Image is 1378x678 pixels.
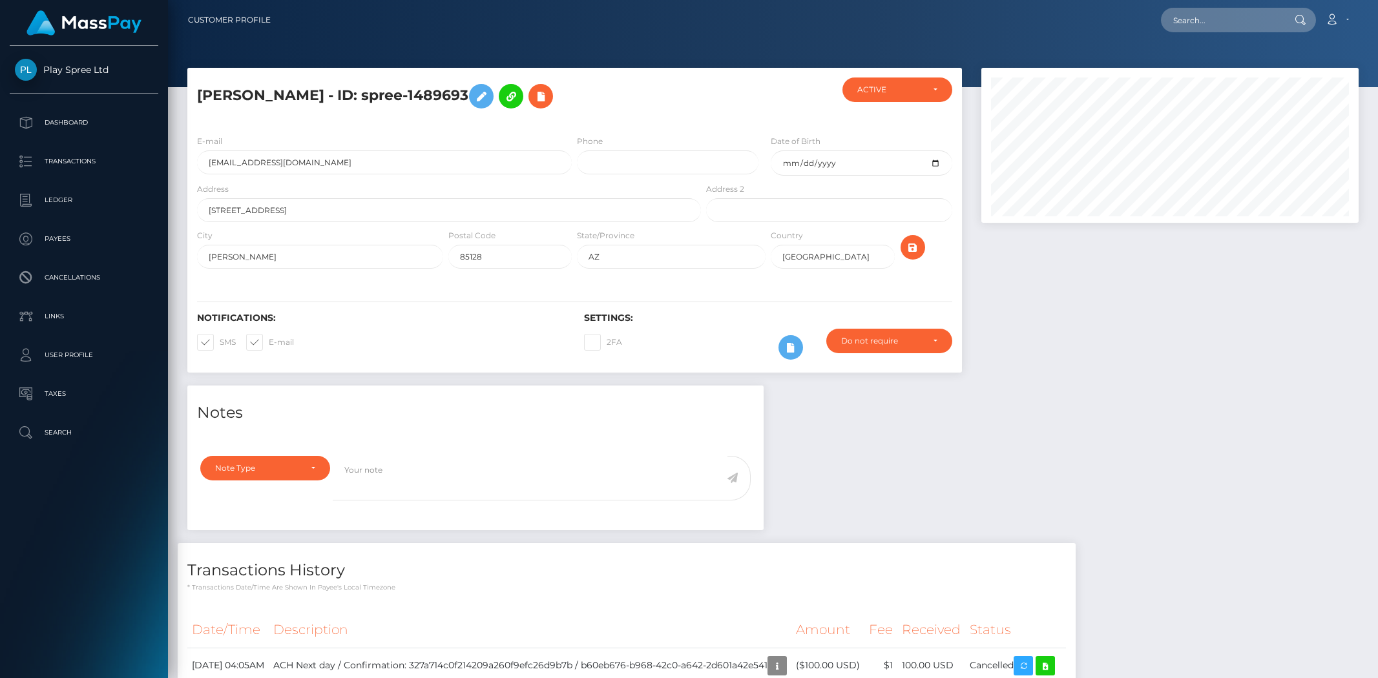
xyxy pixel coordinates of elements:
p: Taxes [15,384,153,404]
label: E-mail [246,334,294,351]
p: Dashboard [15,113,153,132]
img: Play Spree Ltd [15,59,37,81]
h4: Transactions History [187,559,1066,582]
label: SMS [197,334,236,351]
img: MassPay Logo [26,10,141,36]
h4: Notes [197,402,754,424]
th: Received [897,612,965,648]
button: Do not require [826,329,952,353]
label: Address [197,183,229,195]
label: E-mail [197,136,222,147]
h6: Notifications: [197,313,565,324]
th: Description [269,612,791,648]
a: Dashboard [10,107,158,139]
a: Ledger [10,184,158,216]
label: City [197,230,213,241]
p: Payees [15,229,153,249]
p: Search [15,423,153,442]
div: Do not require [841,336,923,346]
label: Date of Birth [771,136,820,147]
p: Transactions [15,152,153,171]
p: User Profile [15,345,153,365]
h6: Settings: [584,313,952,324]
a: User Profile [10,339,158,371]
label: State/Province [577,230,634,241]
th: Date/Time [187,612,269,648]
input: Search... [1161,8,1282,32]
label: Phone [577,136,603,147]
span: Play Spree Ltd [10,64,158,76]
div: Note Type [215,463,300,473]
a: Cancellations [10,262,158,294]
h5: [PERSON_NAME] - ID: spree-1489693 [197,77,694,115]
a: Customer Profile [188,6,271,34]
p: Cancellations [15,268,153,287]
th: Status [965,612,1066,648]
button: Note Type [200,456,330,480]
p: Links [15,307,153,326]
button: ACTIVE [842,77,952,102]
a: Taxes [10,378,158,410]
p: Ledger [15,190,153,210]
div: ACTIVE [857,85,923,95]
label: Address 2 [706,183,744,195]
a: Links [10,300,158,333]
p: * Transactions date/time are shown in payee's local timezone [187,582,1066,592]
label: 2FA [584,334,622,351]
label: Postal Code [448,230,496,241]
th: Amount [791,612,864,648]
a: Transactions [10,145,158,178]
th: Fee [864,612,897,648]
label: Country [771,230,803,241]
a: Search [10,416,158,449]
a: Payees [10,223,158,255]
